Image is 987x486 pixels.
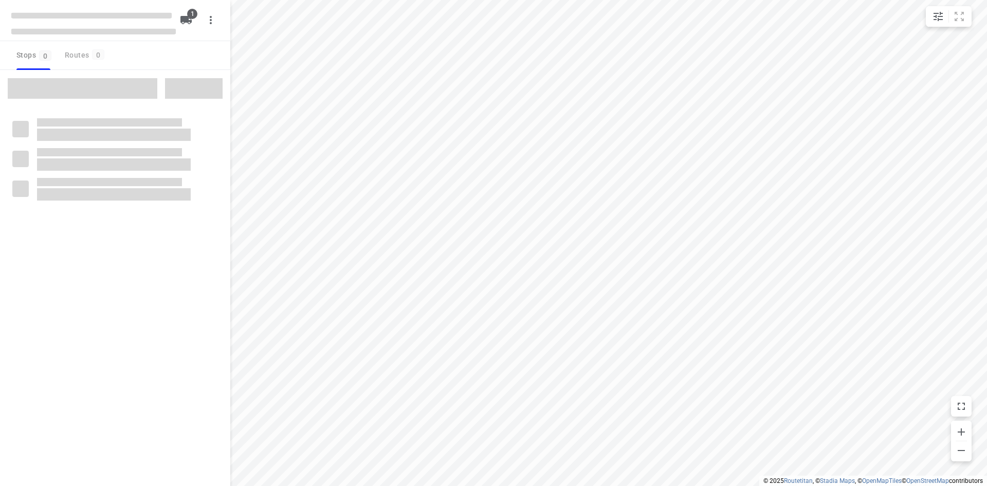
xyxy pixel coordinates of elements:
[906,477,949,484] a: OpenStreetMap
[820,477,855,484] a: Stadia Maps
[862,477,902,484] a: OpenMapTiles
[928,6,948,27] button: Map settings
[784,477,813,484] a: Routetitan
[763,477,983,484] li: © 2025 , © , © © contributors
[926,6,972,27] div: small contained button group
